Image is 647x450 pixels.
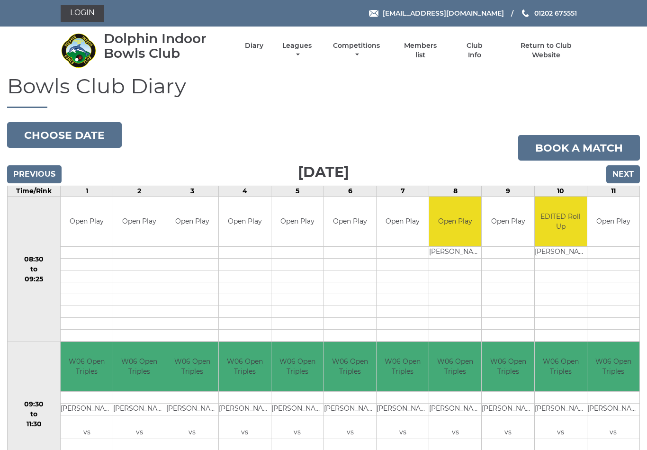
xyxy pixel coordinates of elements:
td: vs [429,427,481,439]
td: [PERSON_NAME] [377,404,429,415]
td: W06 Open Triples [113,342,165,392]
td: [PERSON_NAME] [482,404,534,415]
td: W06 Open Triples [377,342,429,392]
img: Dolphin Indoor Bowls Club [61,33,96,68]
div: Dolphin Indoor Bowls Club [104,31,228,61]
td: [PERSON_NAME] [535,246,587,258]
td: [PERSON_NAME] [429,404,481,415]
td: [PERSON_NAME] [166,404,218,415]
td: [PERSON_NAME] [61,404,113,415]
input: Next [606,165,640,183]
td: 3 [166,186,218,197]
td: Open Play [587,197,639,246]
span: 01202 675551 [534,9,577,18]
td: 2 [113,186,166,197]
td: W06 Open Triples [61,342,113,392]
a: Leagues [280,41,314,60]
td: 10 [534,186,587,197]
td: vs [535,427,587,439]
td: W06 Open Triples [324,342,376,392]
td: vs [113,427,165,439]
td: W06 Open Triples [587,342,639,392]
td: Open Play [61,197,113,246]
td: [PERSON_NAME] [535,404,587,415]
td: EDITED Roll Up [535,197,587,246]
td: 11 [587,186,639,197]
td: 7 [377,186,429,197]
td: [PERSON_NAME] [324,404,376,415]
input: Previous [7,165,62,183]
td: 9 [482,186,534,197]
a: Login [61,5,104,22]
td: Open Play [482,197,534,246]
td: 6 [324,186,377,197]
td: 5 [271,186,323,197]
td: [PERSON_NAME] [113,404,165,415]
a: Members list [399,41,442,60]
a: Competitions [331,41,382,60]
td: vs [377,427,429,439]
td: Open Play [377,197,429,246]
td: Open Play [324,197,376,246]
td: vs [324,427,376,439]
td: 4 [218,186,271,197]
td: Time/Rink [8,186,61,197]
h1: Bowls Club Diary [7,74,640,108]
td: Open Play [166,197,218,246]
a: Phone us 01202 675551 [521,8,577,18]
a: Diary [245,41,263,50]
button: Choose date [7,122,122,148]
td: W06 Open Triples [429,342,481,392]
a: Book a match [518,135,640,161]
td: [PERSON_NAME] [429,246,481,258]
img: Phone us [522,9,529,17]
a: Club Info [459,41,490,60]
a: Email [EMAIL_ADDRESS][DOMAIN_NAME] [369,8,504,18]
td: W06 Open Triples [482,342,534,392]
img: Email [369,10,378,17]
td: [PERSON_NAME] [219,404,271,415]
td: Open Play [219,197,271,246]
td: vs [166,427,218,439]
td: W06 Open Triples [535,342,587,392]
td: W06 Open Triples [271,342,323,392]
td: vs [219,427,271,439]
td: [PERSON_NAME] [271,404,323,415]
td: vs [61,427,113,439]
td: 1 [61,186,113,197]
td: Open Play [113,197,165,246]
td: W06 Open Triples [219,342,271,392]
td: W06 Open Triples [166,342,218,392]
td: Open Play [429,197,481,246]
span: [EMAIL_ADDRESS][DOMAIN_NAME] [383,9,504,18]
td: vs [587,427,639,439]
td: Open Play [271,197,323,246]
td: 8 [429,186,482,197]
td: 08:30 to 09:25 [8,197,61,342]
td: vs [482,427,534,439]
td: vs [271,427,323,439]
td: [PERSON_NAME] [587,404,639,415]
a: Return to Club Website [506,41,586,60]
